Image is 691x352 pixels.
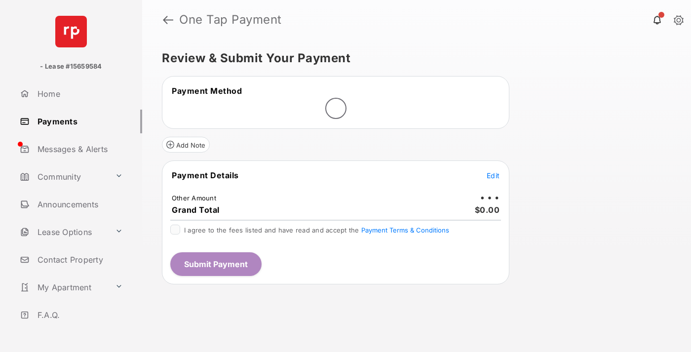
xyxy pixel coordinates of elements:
a: Contact Property [16,248,142,272]
img: svg+xml;base64,PHN2ZyB4bWxucz0iaHR0cDovL3d3dy53My5vcmcvMjAwMC9zdmciIHdpZHRoPSI2NCIgaGVpZ2h0PSI2NC... [55,16,87,47]
a: Home [16,82,142,106]
span: Edit [487,171,499,180]
button: I agree to the fees listed and have read and accept the [361,226,449,234]
span: Grand Total [172,205,220,215]
a: Lease Options [16,220,111,244]
span: I agree to the fees listed and have read and accept the [184,226,449,234]
span: $0.00 [475,205,500,215]
a: Community [16,165,111,189]
a: F.A.Q. [16,303,142,327]
a: Payments [16,110,142,133]
button: Add Note [162,137,210,153]
span: Payment Details [172,170,239,180]
a: My Apartment [16,275,111,299]
button: Edit [487,170,499,180]
a: Announcements [16,193,142,216]
a: Messages & Alerts [16,137,142,161]
h5: Review & Submit Your Payment [162,52,663,64]
span: Payment Method [172,86,242,96]
strong: One Tap Payment [179,14,282,26]
button: Submit Payment [170,252,262,276]
td: Other Amount [171,194,217,202]
p: - Lease #15659584 [40,62,102,72]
